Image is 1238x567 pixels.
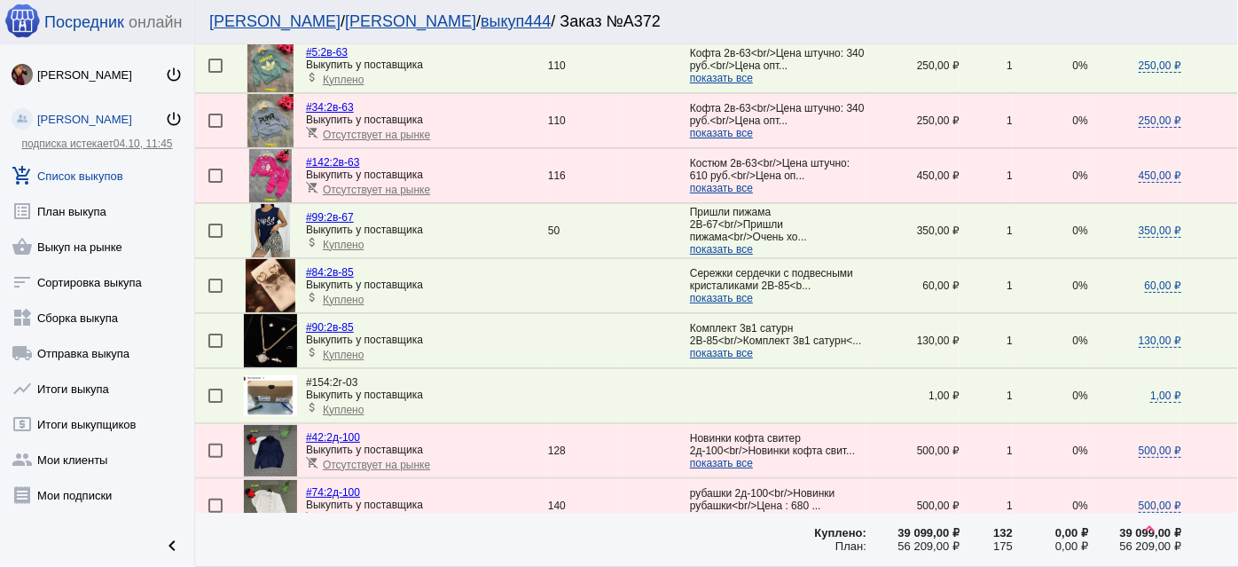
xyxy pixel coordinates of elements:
img: sMeEdV.jpg [244,375,297,416]
span: 60,00 ₽ [1145,280,1181,293]
div: Выкупить у поставщика [306,444,548,456]
app-description-cutted: Кофта 2в-63<br/>Цена штучно: 340 руб.<br/>Цена опт... [690,47,866,84]
div: 39 099,00 ₽ [1088,526,1181,539]
img: Fr2Rjvpm9mJfKuQVMuNs_HpzB3BBLH02pPx8R8bBVgF0GgLsWwHOZtPstvTeXybOuKMf-dSOxIH7ksxOnSjB-hGU.jpg [246,259,294,312]
app-description-cutted: Комплект 3в1 сатурн 2В-85<br/>Комплект 3в1 сатурн<... [690,322,866,359]
div: Выкупить у поставщика [306,499,548,511]
div: [PERSON_NAME] [37,68,165,82]
span: 450,00 ₽ [1139,169,1181,183]
span: #90: [306,321,326,334]
mat-icon: attach_money [306,401,318,413]
div: 60,00 ₽ [866,280,960,292]
mat-icon: attach_money [306,291,318,303]
a: [PERSON_NAME] [209,12,341,30]
a: [PERSON_NAME] [345,12,476,30]
span: Отсутствует на рынке [323,129,430,141]
div: Выкупить у поставщика [306,114,548,126]
div: 140 [548,500,619,512]
span: 500,00 ₽ [1139,445,1181,458]
div: 1 [960,445,1013,457]
span: Куплено [323,294,364,306]
app-description-cutted: Пришли пижама 2В-67<br/>Пришли пижама<br/>Очень хо... [690,206,866,256]
a: #5:2в-63 [306,46,348,59]
mat-icon: list_alt [12,201,33,222]
mat-icon: receipt [12,484,33,506]
div: 132 [960,526,1013,539]
mat-icon: attach_money [306,71,318,83]
mat-icon: remove_shopping_cart [306,456,318,469]
div: 500,00 ₽ [866,445,960,457]
span: Куплено [323,74,364,86]
span: #154: [306,376,333,389]
mat-icon: add_shopping_cart [12,165,33,186]
span: 0% [1073,59,1088,72]
a: #99:2в-67 [306,211,354,224]
span: Отсутствует на рынке [323,459,430,471]
div: 0,00 ₽ [1013,539,1088,553]
mat-icon: chevron_left [161,535,183,556]
div: 1 [960,114,1013,127]
span: 0% [1073,280,1088,292]
img: community_200.png [12,108,33,130]
span: #34: [306,101,326,114]
span: 0% [1073,335,1088,347]
img: AfpPCS_3i78i9cdWV3Wr2Yd_VCL0-xQqB1VS47IiFfiI6M95S3K930rtc86Zq4e-eKMXQ7atfxK9m8hOcF_S95hF.jpg [247,94,293,147]
a: #74:2д-100 [306,486,360,499]
span: 2г-03 [306,376,357,389]
mat-icon: widgets [12,307,33,328]
mat-icon: local_shipping [12,343,33,364]
a: #42:2д-100 [306,431,360,444]
div: 1 [960,169,1013,182]
span: #5: [306,46,321,59]
span: Куплено [323,239,364,251]
div: 1 [960,280,1013,292]
div: Выкупить у поставщика [306,59,548,71]
mat-icon: remove_shopping_cart [306,511,318,524]
span: 350,00 ₽ [1139,224,1181,238]
div: 56 209,00 ₽ [1088,539,1181,553]
span: показать все [690,512,753,524]
div: 110 [548,59,619,72]
span: #99: [306,211,326,224]
div: 130,00 ₽ [866,335,960,347]
span: 0% [1073,500,1088,512]
app-description-cutted: Новинки кофта свитер 2д-100<br/>Новинки кофта свит... [690,432,866,469]
a: подписка истекает04.10, 11:45 [21,138,172,150]
span: #142: [306,156,333,169]
div: 1 [960,335,1013,347]
span: 250,00 ₽ [1139,59,1181,73]
mat-icon: local_atm [12,413,33,435]
span: показать все [690,72,753,84]
div: 175 [960,539,1013,553]
div: 56 209,00 ₽ [866,539,960,553]
div: 500,00 ₽ [866,500,960,512]
span: #74: [306,486,326,499]
span: #42: [306,431,326,444]
mat-icon: attach_money [306,346,318,358]
div: 1 [960,500,1013,512]
span: 04.10, 11:45 [114,138,173,150]
span: показать все [690,243,753,256]
div: Выкупить у поставщика [306,334,548,346]
div: 250,00 ₽ [866,59,960,72]
div: Куплено: [690,526,866,539]
mat-icon: shopping_basket [12,236,33,257]
span: Отсутствует на рынке [323,184,430,196]
span: 1,00 ₽ [1150,390,1181,403]
img: McFbr8c1quWj_qkF4nvvWwmzPQ4mZ4APLfvkZzhYJGTsRJ_tOnEOW3eZ4bRPIzWF7xkJKMNwjatEYr-W9l921qNg.jpg [244,314,297,367]
img: huKyx4UgJwsNguqbGccM5pr9td30VUeYvjUZMScoHMxny7a3G2ecTxDpBwVNrd-VEj6V1yTwV8S55b544Rnx-Asw.jpg [244,425,297,476]
mat-icon: attach_money [306,236,318,248]
a: #142:2в-63 [306,156,359,169]
span: 250,00 ₽ [1139,114,1181,128]
div: План: [690,539,866,553]
app-description-cutted: Костюм 2в-63<br/>Цена штучно: 610 руб.<br/>Цена оп... [690,157,866,194]
mat-icon: power_settings_new [165,66,183,83]
div: / / / Заказ №А372 [209,12,1206,31]
span: Куплено [323,349,364,361]
div: 50 [548,224,619,237]
img: i0Rtc_OBeiEyvJWpC3pkGIeL--DGoqvJ9mCxIZ5W4IS5d0am3JAoAFVAsPCugq6czFYYLYieujl6aNXVmx127QMH.jpg [244,480,297,532]
mat-icon: group [12,449,33,470]
mat-icon: keyboard_arrow_up [1139,518,1160,539]
mat-icon: remove_shopping_cart [306,181,318,193]
img: apple-icon-60x60.png [4,3,40,38]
